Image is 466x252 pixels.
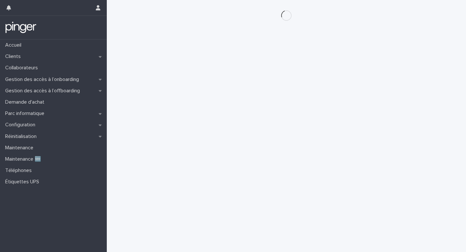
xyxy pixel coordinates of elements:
p: Réinitialisation [3,133,42,140]
p: Étiquettes UPS [3,179,44,185]
p: Collaborateurs [3,65,43,71]
p: Maintenance [3,145,39,151]
img: mTgBEunGTSyRkCgitkcU [5,21,37,34]
p: Parc informatique [3,110,50,117]
p: Accueil [3,42,27,48]
p: Maintenance 🆕 [3,156,46,162]
p: Téléphones [3,167,37,174]
p: Gestion des accès à l’onboarding [3,76,84,83]
p: Gestion des accès à l’offboarding [3,88,85,94]
p: Demande d'achat [3,99,50,105]
p: Configuration [3,122,40,128]
p: Clients [3,53,26,60]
